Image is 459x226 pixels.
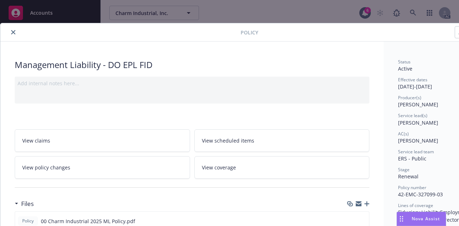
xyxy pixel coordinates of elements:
span: View coverage [202,164,236,171]
span: Producer(s) [398,95,421,101]
span: Stage [398,167,410,173]
div: Add internal notes here... [18,80,366,87]
span: 42-EMC-327099-03 [398,191,443,198]
button: Nova Assist [397,212,446,226]
span: 00 Charm Industrial 2025 ML Policy.pdf [41,217,135,225]
a: View claims [15,129,190,152]
span: [PERSON_NAME] [398,137,438,144]
button: preview file [360,217,366,225]
span: Service lead(s) [398,112,427,119]
div: Drag to move [397,212,406,226]
div: Files [15,199,34,208]
a: View policy changes [15,156,190,179]
span: Status [398,59,411,65]
span: AC(s) [398,131,409,137]
button: download file [348,217,354,225]
span: ERS - Public [398,155,426,162]
span: View policy changes [22,164,70,171]
span: Policy [21,218,35,224]
span: Lines of coverage [398,202,433,208]
span: Effective dates [398,77,427,83]
span: Service lead team [398,149,434,155]
h3: Files [21,199,34,208]
div: Management Liability - DO EPL FID [15,59,369,71]
button: close [9,28,18,37]
span: [PERSON_NAME] [398,119,438,126]
span: Policy [241,29,258,36]
span: [PERSON_NAME] [398,101,438,108]
span: Renewal [398,173,418,180]
span: Policy number [398,184,426,191]
span: Active [398,65,412,72]
a: View coverage [194,156,370,179]
a: View scheduled items [194,129,370,152]
span: Nova Assist [412,216,440,222]
span: Fiduciary Liability [398,209,440,216]
span: View claims [22,137,50,144]
span: View scheduled items [202,137,254,144]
